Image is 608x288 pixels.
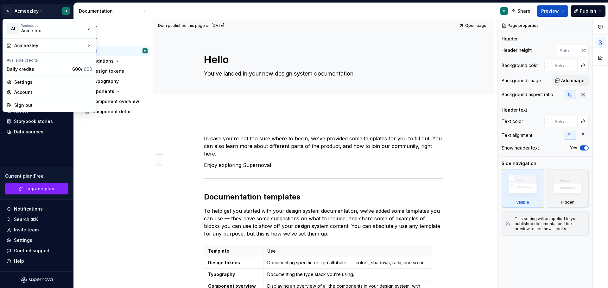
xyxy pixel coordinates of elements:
[4,54,95,64] div: Available credits
[72,66,92,72] span: 600 /
[14,79,92,85] div: Settings
[7,66,70,72] div: Daily credits
[14,42,86,49] div: Acmeezley
[14,102,92,108] div: Sign out
[21,28,75,34] div: Acme Inc
[7,23,19,34] div: AI
[21,24,86,28] div: Workspace
[84,66,92,72] span: 600
[14,89,92,95] div: Account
